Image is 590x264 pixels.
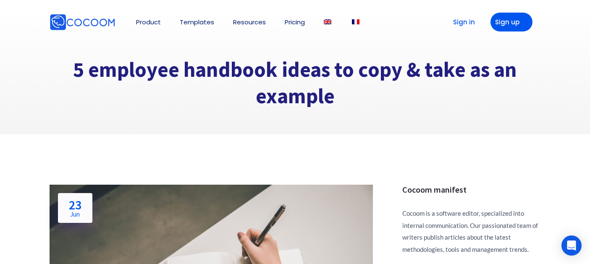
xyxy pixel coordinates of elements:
[136,19,161,25] a: Product
[69,199,81,217] h2: 23
[440,13,482,31] a: Sign in
[561,235,582,256] div: Open Intercom Messenger
[50,57,541,109] h1: 5 employee handbook ideas to copy & take as an example
[285,19,305,25] a: Pricing
[50,14,115,31] img: Cocoom
[490,13,532,31] a: Sign up
[402,185,541,195] h3: Cocoom manifest
[352,19,359,24] img: French
[69,211,81,217] span: Jun
[233,19,266,25] a: Resources
[324,19,331,24] img: English
[402,207,541,255] p: Cocoom is a software editor, specialized into internal communication. Our passionated team of wri...
[180,19,214,25] a: Templates
[58,193,92,223] a: 23Jun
